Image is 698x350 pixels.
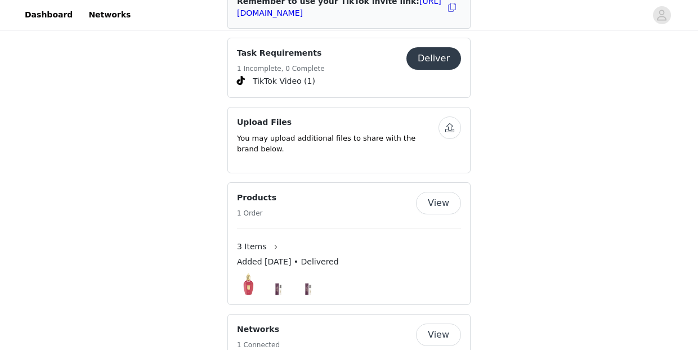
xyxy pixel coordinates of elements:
[18,2,79,28] a: Dashboard
[237,64,325,74] h5: 1 Incomplete, 0 Complete
[227,182,471,305] div: Products
[237,340,280,350] h5: 1 Connected
[416,192,461,214] button: View
[406,47,461,70] button: Deliver
[82,2,137,28] a: Networks
[237,241,267,253] span: 3 Items
[237,47,325,59] h4: Task Requirements
[237,272,260,295] img: Coro
[416,324,461,346] button: View
[267,272,290,295] img: Erba Pura
[237,133,439,155] p: You may upload additional files to share with the brand below.
[237,192,276,204] h4: Products
[237,208,276,218] h5: 1 Order
[253,75,315,87] span: TikTok Video (1)
[297,272,320,295] img: Erba Gold
[656,6,667,24] div: avatar
[237,116,439,128] h4: Upload Files
[227,38,471,98] div: Task Requirements
[237,324,280,335] h4: Networks
[237,256,339,268] span: Added [DATE] • Delivered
